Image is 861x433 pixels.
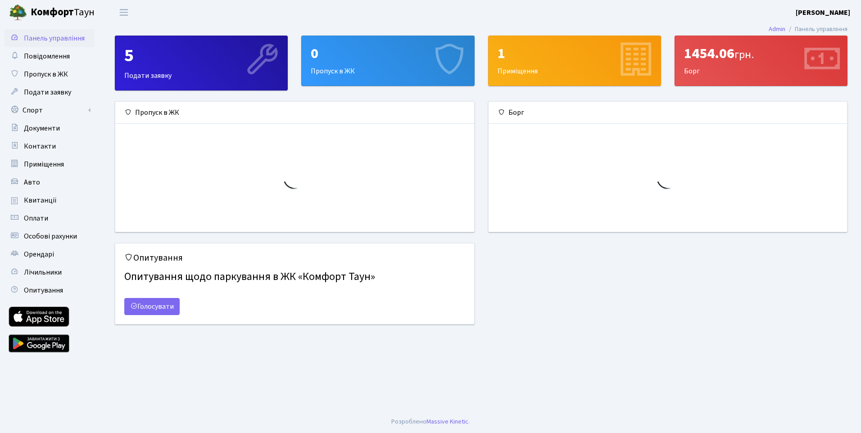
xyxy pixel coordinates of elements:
div: Приміщення [489,36,661,86]
div: 0 [311,45,465,62]
img: logo.png [9,4,27,22]
a: Приміщення [5,155,95,173]
a: Квитанції [5,191,95,209]
a: 1Приміщення [488,36,661,86]
a: Голосувати [124,298,180,315]
span: Авто [24,177,40,187]
span: Квитанції [24,195,57,205]
a: Admin [769,24,785,34]
div: 1 [498,45,652,62]
span: Повідомлення [24,51,70,61]
span: Панель управління [24,33,85,43]
span: грн. [734,47,754,63]
b: Комфорт [31,5,74,19]
span: Подати заявку [24,87,71,97]
span: Контакти [24,141,56,151]
a: Авто [5,173,95,191]
a: Особові рахунки [5,227,95,245]
a: 0Пропуск в ЖК [301,36,474,86]
nav: breadcrumb [755,20,861,39]
div: 1454.06 [684,45,838,62]
div: Борг [489,102,847,124]
div: . [391,417,470,427]
span: Документи [24,123,60,133]
li: Панель управління [785,24,847,34]
h4: Опитування щодо паркування в ЖК «Комфорт Таун» [124,267,465,287]
a: Опитування [5,281,95,299]
a: 5Подати заявку [115,36,288,90]
a: Контакти [5,137,95,155]
a: Пропуск в ЖК [5,65,95,83]
span: Опитування [24,285,63,295]
a: Повідомлення [5,47,95,65]
a: Панель управління [5,29,95,47]
span: Орендарі [24,249,54,259]
a: Документи [5,119,95,137]
span: Приміщення [24,159,64,169]
a: Подати заявку [5,83,95,101]
span: Особові рахунки [24,231,77,241]
a: Спорт [5,101,95,119]
a: [PERSON_NAME] [796,7,850,18]
span: Таун [31,5,95,20]
div: Пропуск в ЖК [302,36,474,86]
a: Розроблено [391,417,426,426]
h5: Опитування [124,253,465,263]
b: [PERSON_NAME] [796,8,850,18]
a: Лічильники [5,263,95,281]
span: Оплати [24,213,48,223]
div: Борг [675,36,847,86]
a: Оплати [5,209,95,227]
span: Пропуск в ЖК [24,69,68,79]
div: Подати заявку [115,36,287,90]
button: Переключити навігацію [113,5,135,20]
div: 5 [124,45,278,67]
a: Massive Kinetic [426,417,468,426]
a: Орендарі [5,245,95,263]
span: Лічильники [24,267,62,277]
div: Пропуск в ЖК [115,102,474,124]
